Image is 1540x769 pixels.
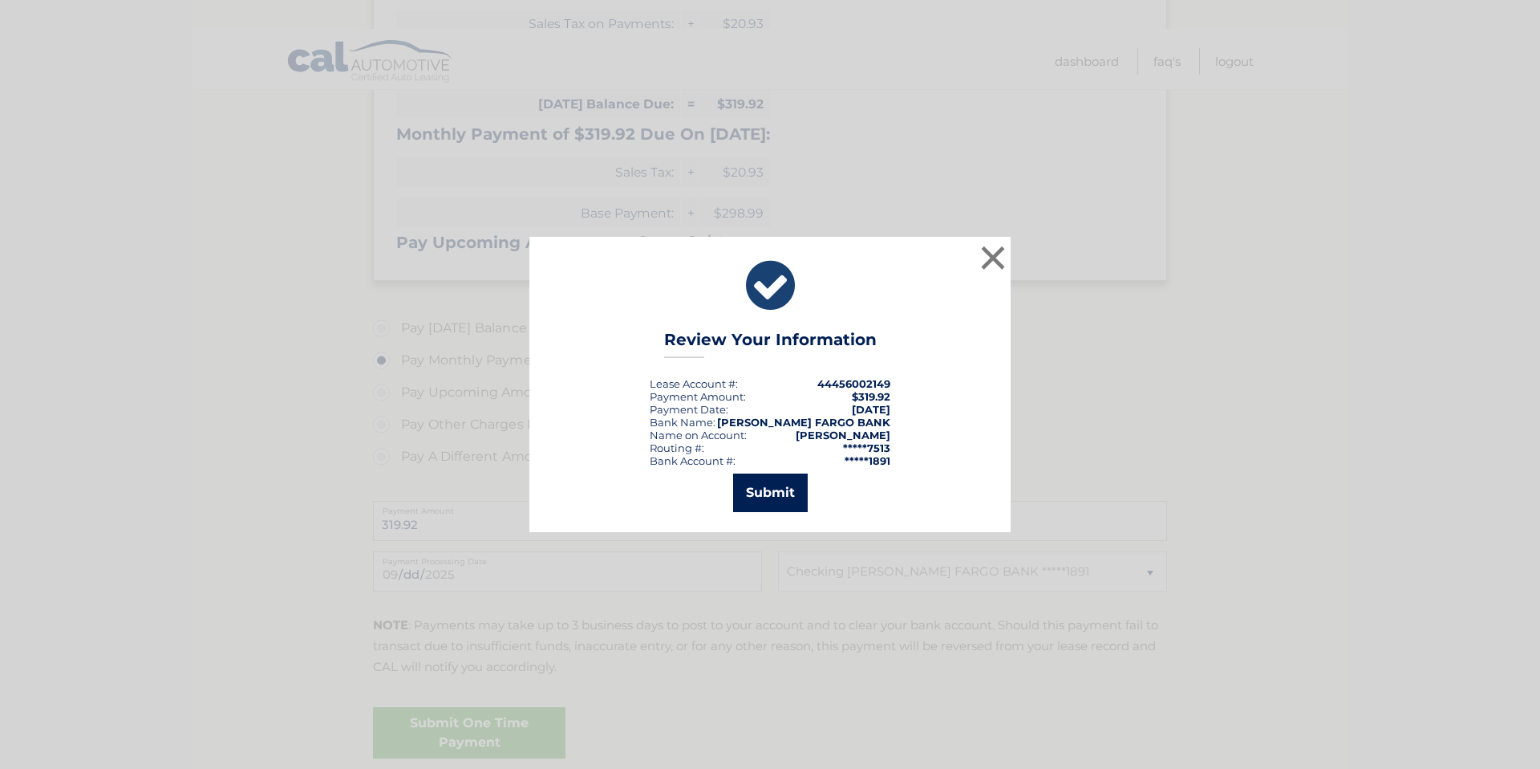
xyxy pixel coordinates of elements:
div: Name on Account: [650,429,747,441]
div: Payment Amount: [650,390,746,403]
h3: Review Your Information [664,330,877,358]
div: Bank Name: [650,416,715,429]
strong: [PERSON_NAME] FARGO BANK [717,416,890,429]
strong: [PERSON_NAME] [796,429,890,441]
div: : [650,403,728,416]
div: Lease Account #: [650,377,738,390]
span: Payment Date [650,403,726,416]
button: Submit [733,474,808,512]
strong: 44456002149 [817,377,890,390]
div: Bank Account #: [650,454,736,467]
div: Routing #: [650,441,704,454]
span: [DATE] [852,403,890,416]
span: $319.92 [852,390,890,403]
button: × [977,242,1009,274]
